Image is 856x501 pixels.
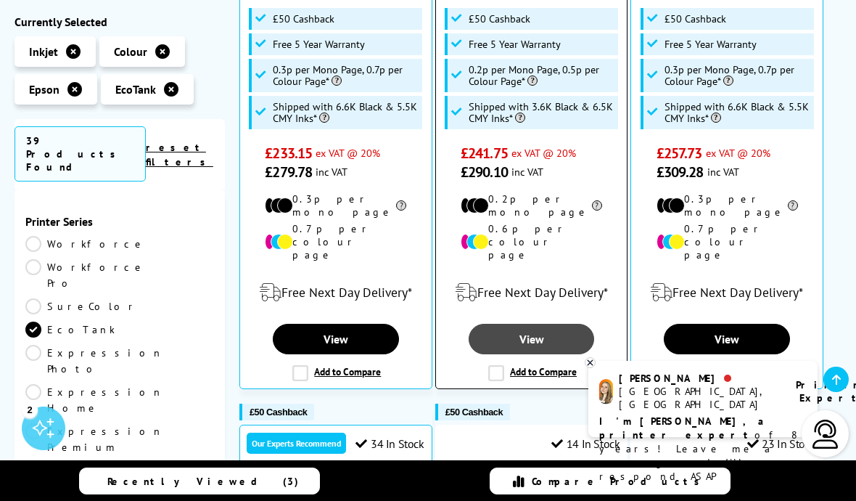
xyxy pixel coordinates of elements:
a: Recently Viewed (3) [79,468,320,494]
span: £50 Cashback [250,407,307,417]
span: Shipped with 6.6K Black & 5.5K CMY Inks* [664,101,810,124]
div: [GEOGRAPHIC_DATA], [GEOGRAPHIC_DATA] [619,385,778,411]
button: £50 Cashback [239,404,314,420]
span: £257.73 [657,144,702,163]
span: £50 Cashback [445,407,503,417]
span: £50 Cashback [664,13,726,25]
div: [PERSON_NAME] [619,372,778,385]
span: inc VAT [316,165,347,179]
span: Inkjet [29,44,58,59]
span: Compare Products [532,475,707,488]
div: modal_delivery [638,272,815,313]
div: Currently Selected [15,15,225,29]
a: View [469,324,595,354]
span: Shipped with 3.6K Black & 6.5K CMY Inks* [469,101,614,124]
a: View [664,324,790,354]
a: Expression Home [25,384,163,416]
span: £50 Cashback [273,13,334,25]
li: 0.3p per mono page [657,192,798,219]
span: Shipped with 6.6K Black & 5.5K CMY Inks* [273,101,419,124]
span: ex VAT @ 20% [511,146,576,160]
span: inc VAT [511,165,543,179]
span: Free 5 Year Warranty [469,38,561,50]
a: Expression Photo [25,345,163,377]
span: Printer Series [25,214,214,229]
span: 0.3p per Mono Page, 0.7p per Colour Page* [664,64,810,87]
span: 0.2p per Mono Page, 0.5p per Colour Page* [469,64,614,87]
span: inc VAT [707,165,739,179]
button: £50 Cashback [435,404,510,420]
div: modal_delivery [247,272,424,313]
img: user-headset-light.svg [811,420,840,449]
span: 39 Products Found [15,126,146,182]
span: Colour [114,44,147,59]
b: I'm [PERSON_NAME], a printer expert [599,415,768,441]
div: modal_delivery [443,272,620,313]
span: Free 5 Year Warranty [664,38,757,50]
span: EcoTank [115,82,156,97]
a: Workforce [25,236,146,252]
li: 0.3p per mono page [265,192,406,219]
a: SureColor [25,298,139,314]
a: View [273,324,399,354]
li: 0.7p per colour page [657,222,798,261]
li: 0.6p per colour page [461,222,602,261]
img: amy-livechat.png [599,379,613,404]
span: £50 Cashback [469,13,530,25]
span: Epson [29,82,59,97]
span: ex VAT @ 20% [316,146,380,160]
span: £290.10 [461,163,508,182]
li: 0.2p per mono page [461,192,602,219]
label: Add to Compare [292,365,381,381]
label: Add to Compare [488,365,577,381]
a: EcoTank [25,322,120,338]
span: 0.3p per Mono Page, 0.7p per Colour Page* [273,64,419,87]
span: Free 5 Year Warranty [273,38,365,50]
div: 34 In Stock [355,436,424,451]
span: ex VAT @ 20% [706,146,770,160]
span: £309.28 [657,163,704,182]
div: Our Experts Recommend [247,433,346,454]
p: of 8 years! Leave me a message and I'll respond ASAP [599,415,807,484]
span: £279.78 [265,163,312,182]
a: Expression Premium [25,423,163,455]
div: 14 In Stock [551,436,620,451]
a: reset filters [146,141,213,168]
span: £241.75 [461,144,508,163]
a: Compare Products [490,468,731,494]
a: Workforce Pro [25,259,146,291]
span: Recently Viewed (3) [107,475,299,488]
div: 2 [22,402,38,417]
li: 0.7p per colour page [265,222,406,261]
span: £233.15 [265,144,312,163]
